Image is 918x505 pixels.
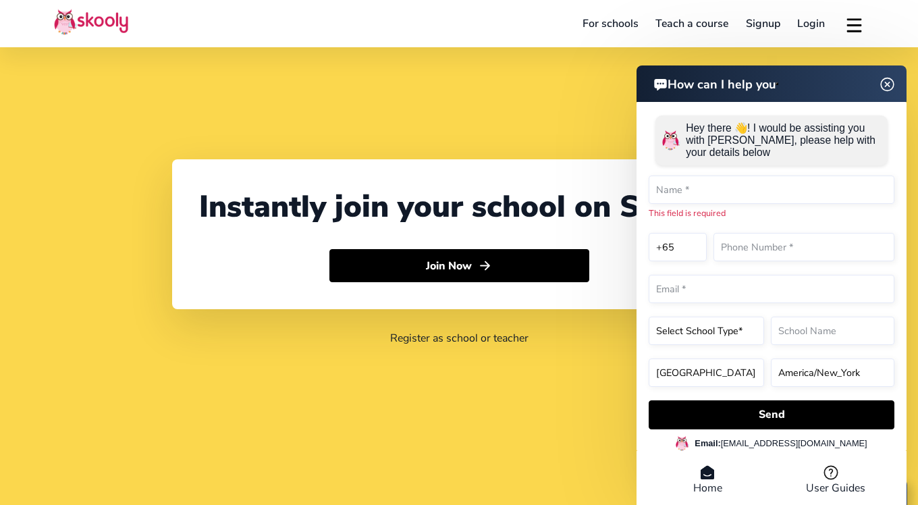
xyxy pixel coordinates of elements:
[647,13,737,34] a: Teach a course
[844,13,864,35] button: menu outline
[199,186,719,228] div: Instantly join your school on Skooly
[54,9,128,35] img: Skooly
[478,259,492,273] ion-icon: arrow forward outline
[390,331,529,346] a: Register as school or teacher
[737,13,789,34] a: Signup
[329,249,589,283] button: Join Nowarrow forward outline
[574,13,647,34] a: For schools
[789,13,834,34] a: Login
